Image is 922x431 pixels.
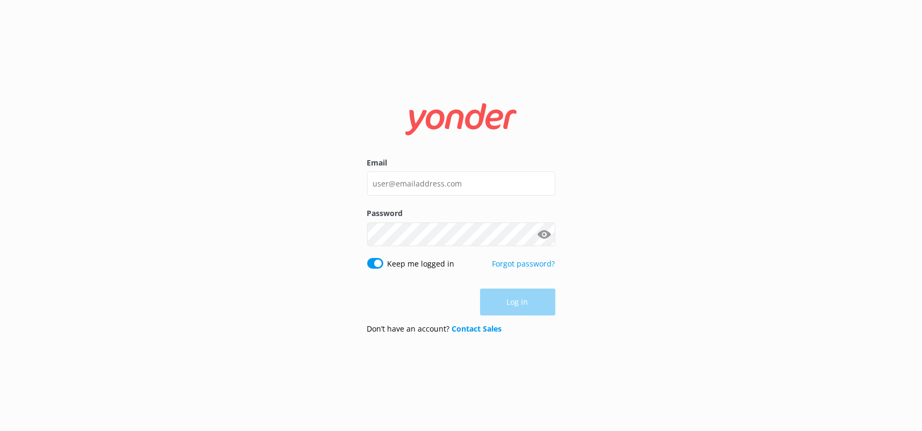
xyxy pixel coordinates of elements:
[367,171,555,196] input: user@emailaddress.com
[534,224,555,245] button: Show password
[367,323,502,335] p: Don’t have an account?
[492,258,555,269] a: Forgot password?
[367,207,555,219] label: Password
[388,258,455,270] label: Keep me logged in
[452,324,502,334] a: Contact Sales
[367,157,555,169] label: Email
